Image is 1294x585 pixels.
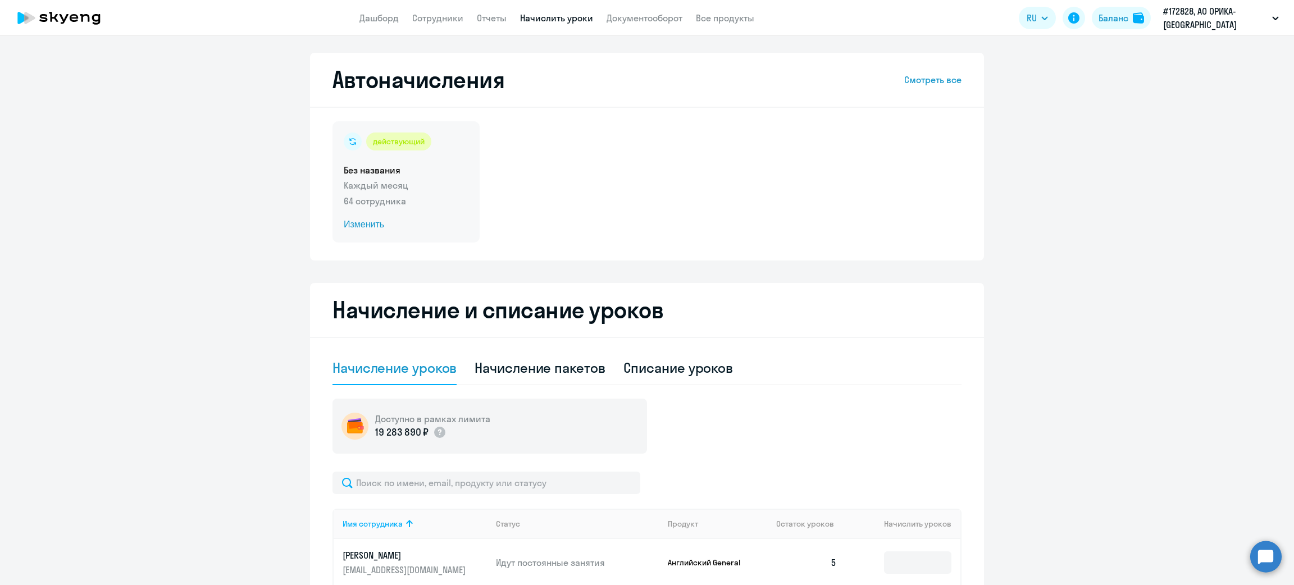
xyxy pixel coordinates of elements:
p: 64 сотрудника [344,194,468,208]
h5: Доступно в рамках лимита [375,413,490,425]
a: Сотрудники [412,12,463,24]
div: Остаток уроков [776,519,846,529]
a: Документооборот [607,12,682,24]
div: Статус [496,519,520,529]
h2: Автоначисления [332,66,504,93]
a: Все продукты [696,12,754,24]
div: Продукт [668,519,698,529]
p: [PERSON_NAME] [343,549,468,561]
p: Каждый месяц [344,179,468,192]
a: Начислить уроки [520,12,593,24]
h2: Начисление и списание уроков [332,296,962,323]
p: [EMAIL_ADDRESS][DOMAIN_NAME] [343,564,468,576]
a: [PERSON_NAME][EMAIL_ADDRESS][DOMAIN_NAME] [343,549,487,576]
div: Имя сотрудника [343,519,403,529]
div: Баланс [1099,11,1128,25]
span: RU [1027,11,1037,25]
div: Имя сотрудника [343,519,487,529]
button: #172828, АО ОРИКА-[GEOGRAPHIC_DATA] [1158,4,1284,31]
div: Начисление пакетов [475,359,605,377]
input: Поиск по имени, email, продукту или статусу [332,472,640,494]
h5: Без названия [344,164,468,176]
a: Смотреть все [904,73,962,86]
div: Списание уроков [623,359,733,377]
span: Изменить [344,218,468,231]
div: Продукт [668,519,768,529]
div: Статус [496,519,659,529]
button: RU [1019,7,1056,29]
a: Отчеты [477,12,507,24]
p: #172828, АО ОРИКА-[GEOGRAPHIC_DATA] [1163,4,1268,31]
p: 19 283 890 ₽ [375,425,429,440]
p: Английский General [668,557,752,568]
button: Балансbalance [1092,7,1151,29]
a: Дашборд [359,12,399,24]
p: Идут постоянные занятия [496,556,659,569]
img: wallet-circle.png [341,413,368,440]
img: balance [1133,12,1144,24]
div: действующий [366,132,431,150]
span: Остаток уроков [776,519,834,529]
th: Начислить уроков [846,509,960,539]
div: Начисление уроков [332,359,457,377]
